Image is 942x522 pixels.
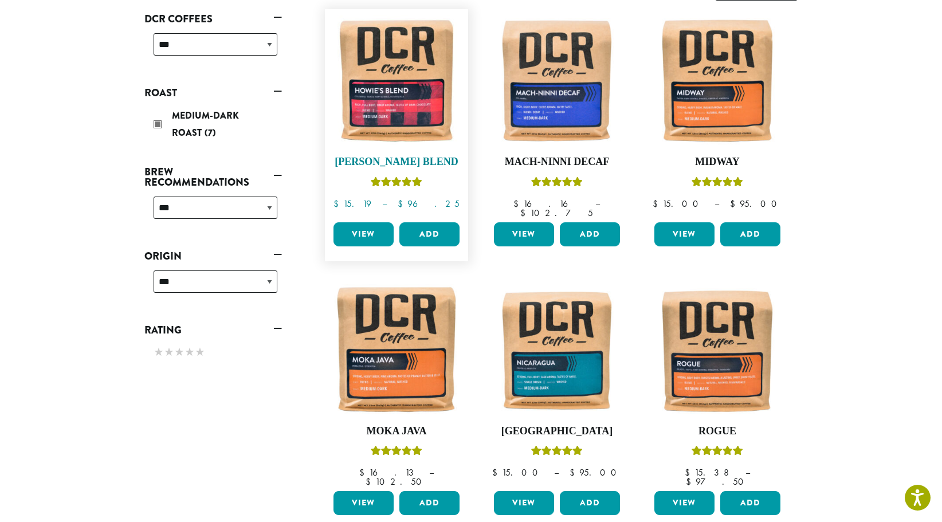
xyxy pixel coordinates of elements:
[730,198,740,210] span: $
[570,466,622,478] bdi: 95.00
[651,15,783,147] img: Midway-12oz-300x300.jpg
[331,15,462,147] img: Howies-Blend-12oz-300x300.jpg
[513,198,584,210] bdi: 16.16
[399,491,460,515] button: Add
[185,344,195,360] span: ★
[491,15,623,218] a: Mach-Ninni DecafRated 5.00 out of 5
[595,198,600,210] span: –
[531,175,583,193] div: Rated 5.00 out of 5
[491,425,623,438] h4: [GEOGRAPHIC_DATA]
[371,175,422,193] div: Rated 4.67 out of 5
[686,476,749,488] bdi: 97.50
[491,156,623,168] h4: Mach-Ninni Decaf
[654,222,715,246] a: View
[382,198,387,210] span: –
[651,15,783,218] a: MidwayRated 5.00 out of 5
[331,284,462,416] img: Moka-Java-12oz-300x300.jpg
[399,222,460,246] button: Add
[333,491,394,515] a: View
[331,425,462,438] h4: Moka Java
[651,156,783,168] h4: Midway
[144,103,282,148] div: Roast
[730,198,782,210] bdi: 95.00
[492,466,543,478] bdi: 15.00
[333,198,371,210] bdi: 15.19
[685,466,694,478] span: $
[366,476,375,488] span: $
[333,222,394,246] a: View
[429,466,434,478] span: –
[491,15,623,147] img: Mach-Ninni-Decaf-12oz-300x300.jpg
[686,476,696,488] span: $
[144,192,282,233] div: Brew Recommendations
[745,466,750,478] span: –
[685,466,735,478] bdi: 15.38
[560,222,620,246] button: Add
[174,344,185,360] span: ★
[144,83,282,103] a: Roast
[164,344,174,360] span: ★
[172,109,239,139] span: Medium-Dark Roast
[144,246,282,266] a: Origin
[398,198,460,210] bdi: 96.25
[491,284,623,487] a: [GEOGRAPHIC_DATA]Rated 5.00 out of 5
[359,466,369,478] span: $
[154,344,164,360] span: ★
[144,320,282,340] a: Rating
[195,344,205,360] span: ★
[554,466,559,478] span: –
[492,466,502,478] span: $
[720,222,780,246] button: Add
[494,491,554,515] a: View
[333,198,343,210] span: $
[366,476,427,488] bdi: 102.50
[359,466,418,478] bdi: 16.13
[651,284,783,487] a: RogueRated 5.00 out of 5
[371,444,422,461] div: Rated 5.00 out of 5
[144,162,282,192] a: Brew Recommendations
[720,491,780,515] button: Add
[570,466,579,478] span: $
[331,284,462,487] a: Moka JavaRated 5.00 out of 5
[331,15,462,218] a: [PERSON_NAME] BlendRated 4.67 out of 5
[651,284,783,416] img: Rogue-12oz-300x300.jpg
[144,340,282,366] div: Rating
[491,284,623,416] img: Nicaragua-12oz-300x300.jpg
[651,425,783,438] h4: Rogue
[520,207,593,219] bdi: 102.75
[520,207,530,219] span: $
[398,198,407,210] span: $
[144,266,282,307] div: Origin
[144,9,282,29] a: DCR Coffees
[531,444,583,461] div: Rated 5.00 out of 5
[144,29,282,69] div: DCR Coffees
[654,491,715,515] a: View
[205,126,216,139] span: (7)
[715,198,719,210] span: –
[494,222,554,246] a: View
[692,175,743,193] div: Rated 5.00 out of 5
[560,491,620,515] button: Add
[653,198,662,210] span: $
[513,198,523,210] span: $
[692,444,743,461] div: Rated 5.00 out of 5
[331,156,462,168] h4: [PERSON_NAME] Blend
[653,198,704,210] bdi: 15.00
